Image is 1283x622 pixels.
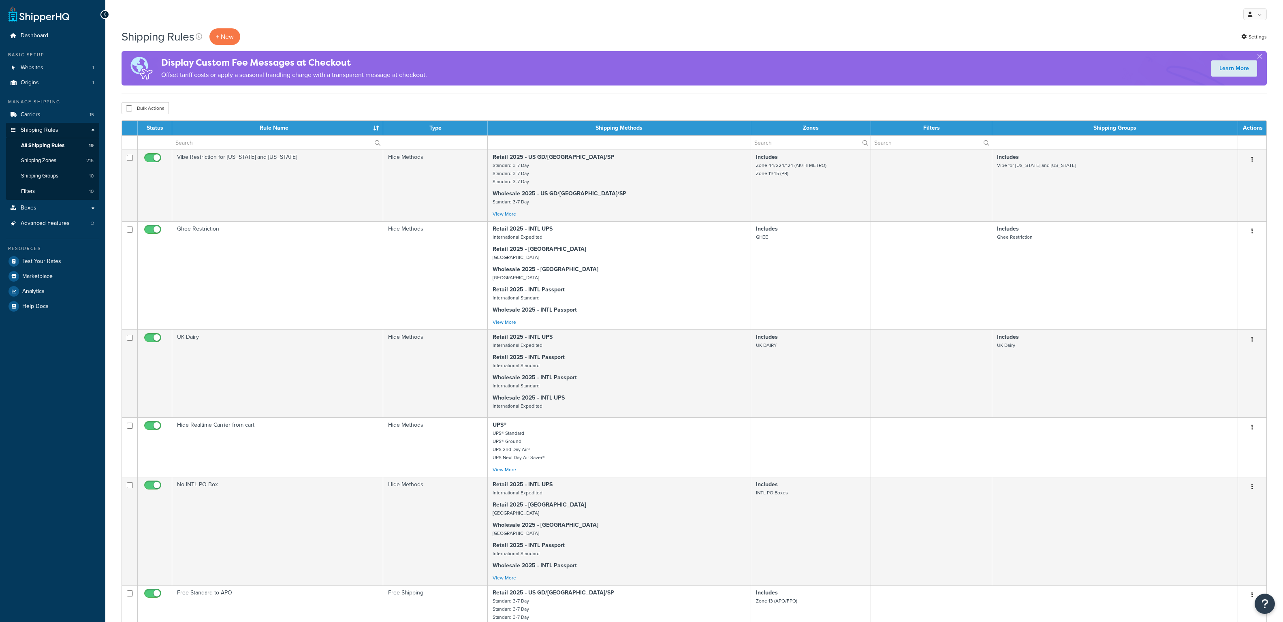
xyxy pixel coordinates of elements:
button: Bulk Actions [122,102,169,114]
td: Hide Realtime Carrier from cart [172,417,383,477]
strong: Retail 2025 - INTL UPS [493,224,553,233]
small: Standard 3-7 Day [493,198,529,205]
li: Websites [6,60,99,75]
strong: Wholesale 2025 - INTL UPS [493,393,565,402]
small: [GEOGRAPHIC_DATA] [493,254,539,261]
small: Standard 3-7 Day Standard 3-7 Day Standard 3-7 Day [493,597,529,621]
li: Shipping Rules [6,123,99,200]
strong: Retail 2025 - INTL Passport [493,353,565,361]
li: Carriers [6,107,99,122]
strong: UPS® [493,421,506,429]
span: 10 [89,173,94,180]
a: Dashboard [6,28,99,43]
span: Shipping Zones [21,157,56,164]
strong: Retail 2025 - [GEOGRAPHIC_DATA] [493,500,586,509]
strong: Includes [756,224,778,233]
a: Filters 10 [6,184,99,199]
small: International Expedited [493,342,542,349]
li: Filters [6,184,99,199]
a: Advanced Features 3 [6,216,99,231]
small: GHEE [756,233,768,241]
small: UK DAIRY [756,342,777,349]
small: Zone 44/224/124 (AK/HI METRO) Zone 11/45 (PR) [756,162,826,177]
small: UPS® Standard UPS® Ground UPS 2nd Day Air® UPS Next Day Air Saver® [493,430,545,461]
li: Shipping Zones [6,153,99,168]
span: 1 [92,79,94,86]
span: Websites [21,64,43,71]
strong: Retail 2025 - INTL UPS [493,333,553,341]
li: Shipping Groups [6,169,99,184]
a: View More [493,210,516,218]
td: Ghee Restriction [172,221,383,329]
strong: Retail 2025 - US GD/[GEOGRAPHIC_DATA]/SP [493,588,614,597]
a: Shipping Zones 216 [6,153,99,168]
span: 3 [91,220,94,227]
small: INTL PO Boxes [756,489,788,496]
span: Origins [21,79,39,86]
strong: Retail 2025 - INTL Passport [493,285,565,294]
span: 1 [92,64,94,71]
span: 15 [90,111,94,118]
small: Zone 13 (APO/FPO) [756,597,797,605]
small: Standard 3-7 Day Standard 3-7 Day Standard 3-7 Day [493,162,529,185]
small: Ghee Restriction [997,233,1033,241]
strong: Retail 2025 - [GEOGRAPHIC_DATA] [493,245,586,253]
td: Hide Methods [383,417,488,477]
a: Help Docs [6,299,99,314]
div: Manage Shipping [6,98,99,105]
td: Hide Methods [383,150,488,221]
td: UK Dairy [172,329,383,417]
td: Hide Methods [383,477,488,585]
a: View More [493,466,516,473]
li: Origins [6,75,99,90]
img: duties-banner-06bc72dcb5fe05cb3f9472aba00be2ae8eb53ab6f0d8bb03d382ba314ac3c341.png [122,51,161,85]
th: Status [138,121,172,135]
span: 10 [89,188,94,195]
a: View More [493,574,516,581]
a: Shipping Groups 10 [6,169,99,184]
th: Filters [871,121,992,135]
h1: Shipping Rules [122,29,194,45]
small: International Standard [493,294,540,301]
th: Shipping Groups [992,121,1238,135]
p: + New [209,28,240,45]
td: No INTL PO Box [172,477,383,585]
h4: Display Custom Fee Messages at Checkout [161,56,427,69]
strong: Wholesale 2025 - INTL Passport [493,373,577,382]
strong: Retail 2025 - INTL Passport [493,541,565,549]
strong: Includes [997,153,1019,161]
p: Offset tariff costs or apply a seasonal handling charge with a transparent message at checkout. [161,69,427,81]
small: International Standard [493,550,540,557]
small: Vibe for [US_STATE] and [US_STATE] [997,162,1076,169]
span: Dashboard [21,32,48,39]
span: Advanced Features [21,220,70,227]
small: International Standard [493,362,540,369]
th: Zones [751,121,871,135]
small: International Expedited [493,489,542,496]
small: [GEOGRAPHIC_DATA] [493,530,539,537]
small: International Expedited [493,402,542,410]
strong: Includes [756,588,778,597]
td: Hide Methods [383,221,488,329]
button: Open Resource Center [1255,594,1275,614]
strong: Includes [756,333,778,341]
a: Settings [1241,31,1267,43]
span: Analytics [22,288,45,295]
strong: Wholesale 2025 - [GEOGRAPHIC_DATA] [493,265,598,274]
a: Analytics [6,284,99,299]
th: Type [383,121,488,135]
a: Shipping Rules [6,123,99,138]
span: Marketplace [22,273,53,280]
small: [GEOGRAPHIC_DATA] [493,509,539,517]
a: All Shipping Rules 19 [6,138,99,153]
a: ShipperHQ Home [9,6,69,22]
a: Marketplace [6,269,99,284]
strong: Wholesale 2025 - US GD/[GEOGRAPHIC_DATA]/SP [493,189,626,198]
span: Shipping Rules [21,127,58,134]
li: All Shipping Rules [6,138,99,153]
span: Boxes [21,205,36,212]
span: All Shipping Rules [21,142,64,149]
a: Test Your Rates [6,254,99,269]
